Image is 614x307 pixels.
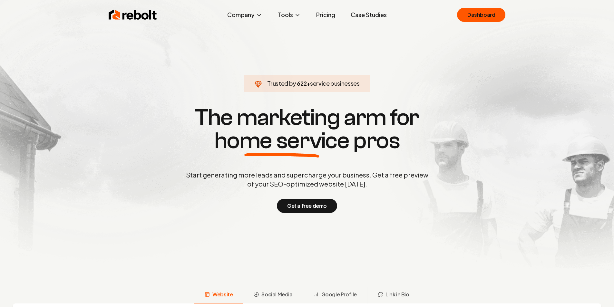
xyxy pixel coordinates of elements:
button: Tools [273,8,306,21]
span: Google Profile [321,291,357,298]
span: service businesses [310,80,360,87]
span: home service [214,129,349,152]
h1: The marketing arm for pros [152,106,462,152]
a: Pricing [311,8,340,21]
button: Social Media [243,287,303,303]
span: Social Media [261,291,292,298]
span: 622 [297,79,307,88]
span: Website [212,291,233,298]
a: Dashboard [457,8,505,22]
span: Trusted by [267,80,296,87]
a: Case Studies [346,8,392,21]
button: Company [222,8,268,21]
button: Website [194,287,243,303]
p: Start generating more leads and supercharge your business. Get a free preview of your SEO-optimiz... [185,170,430,188]
button: Link in Bio [367,287,420,303]
span: Link in Bio [385,291,409,298]
button: Get a free demo [277,199,337,213]
img: Rebolt Logo [109,8,157,21]
span: + [307,80,310,87]
button: Google Profile [303,287,367,303]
